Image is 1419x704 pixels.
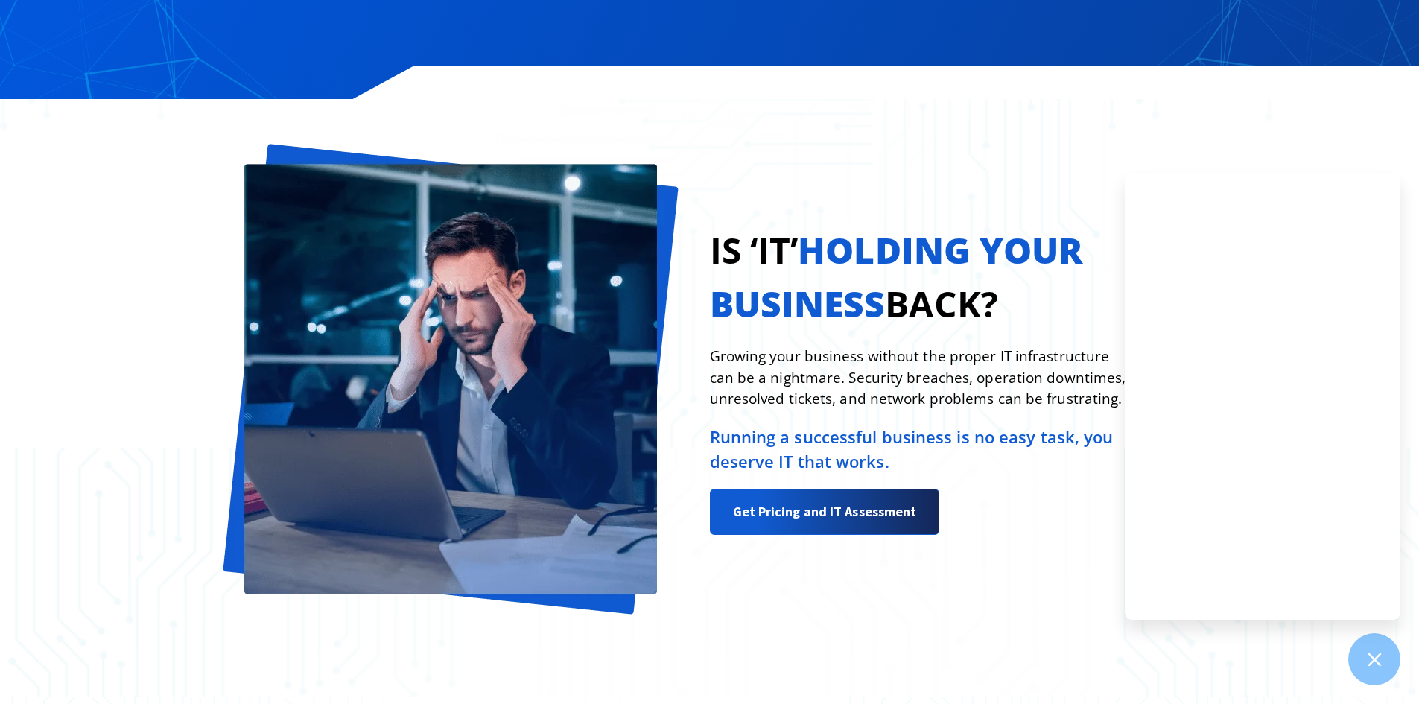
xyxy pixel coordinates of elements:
img: Best IT infrastructure Services in NJ - Digacore [223,144,679,615]
iframe: Chatgenie Messenger [1125,173,1400,620]
p: Growing your business without the proper IT infrastructure can be a nightmare. Security breaches,... [710,346,1130,410]
h2: Is ‘IT’ back? [710,223,1130,331]
span: Get Pricing and IT Assessment [733,497,917,527]
strong: holding your business [710,226,1083,328]
a: Get Pricing and IT Assessment [710,489,940,535]
p: Running a successful business is no easy task, you deserve IT that works. [710,425,1130,474]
